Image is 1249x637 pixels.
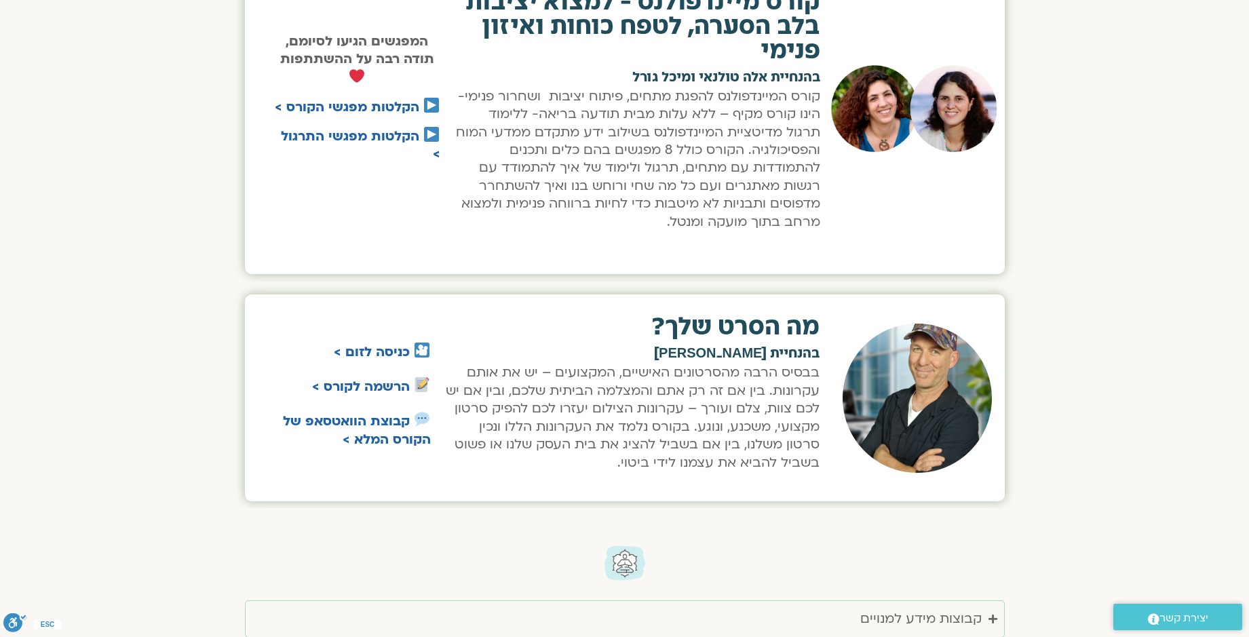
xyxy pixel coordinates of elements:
p: בבסיס הרבה מהסרטונים האישיים, המקצועים – יש את אותם עקרונות. בין אם זה רק אתם והמצלמה הביתית שלכם... [444,364,820,471]
a: הקלטות מפגשי הקורס > [275,98,419,116]
img: זיואן [843,324,992,473]
h2: בהנחיית [PERSON_NAME] [444,347,820,360]
a: הקלטות מפגשי התרגול > [281,128,440,163]
h2: מה הסרט שלך? [444,315,820,339]
img: ▶️ [424,127,439,142]
span: יצירת קשר [1159,609,1208,628]
a: יצירת קשר [1113,604,1242,630]
a: קבוצת הוואטסאפ של הקורס המלא > [283,412,431,448]
a: הרשמה לקורס > [312,378,410,395]
h2: בהנחיית אלה טולנאי ומיכל גורל [454,71,820,84]
img: ❤ [349,69,364,83]
a: כניסה לזום > [334,343,410,361]
img: 💬 [415,412,429,427]
img: 📝 [415,377,429,392]
p: קורס המיינדפולנס להפגת מתחים, פיתוח יציבות ושחרור פנימי- הינו קורס מקיף – ללא עלות מבית תודעה ברי... [454,88,820,231]
img: 🎦 [415,343,429,358]
div: קבוצות מידע למנויים [860,608,982,630]
img: ▶️ [424,98,439,113]
strong: המפגשים הגיעו לסיומם, תודה רבה על ההשתתפות [280,33,434,87]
